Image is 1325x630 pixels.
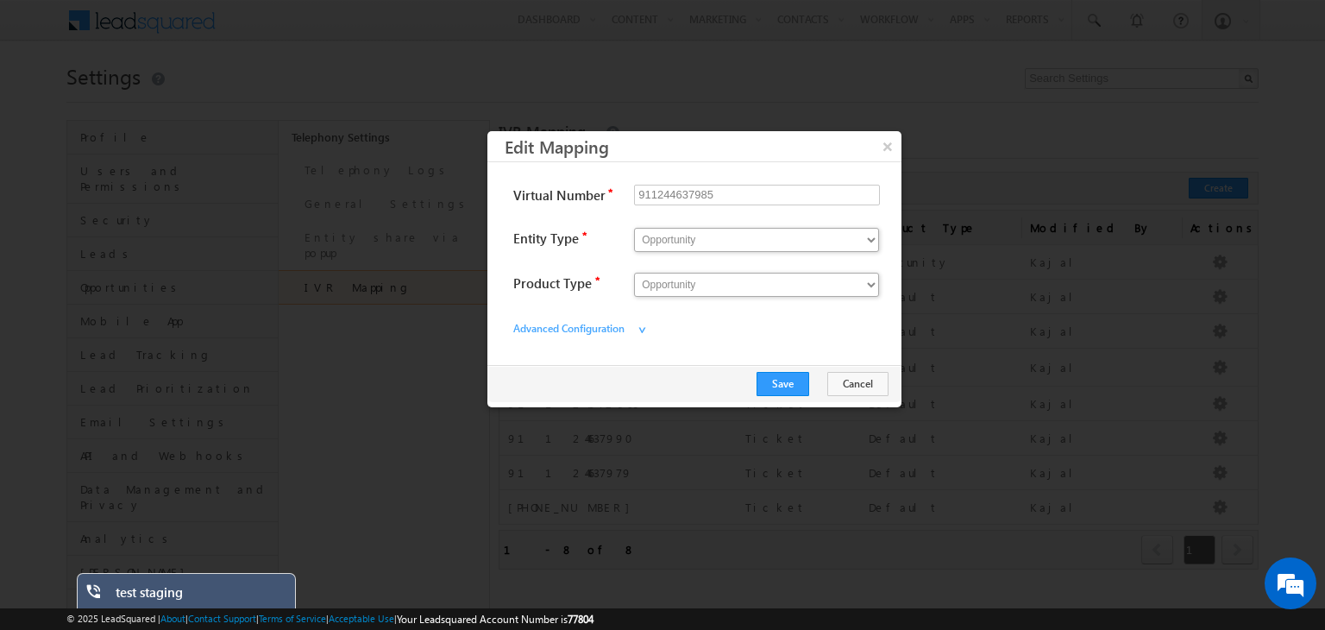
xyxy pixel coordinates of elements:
[513,313,686,343] label: Advanced Configuration
[513,224,686,254] label: Entity Type
[259,613,326,624] a: Terms of Service
[757,372,809,396] button: Save
[827,372,889,396] button: Cancel
[513,180,686,211] label: Virtual Number
[631,325,654,334] span: >
[160,613,185,624] a: About
[66,611,593,627] span: © 2025 LeadSquared | | | | |
[505,131,901,161] h3: Edit Mapping
[874,131,901,161] button: ×
[329,613,394,624] a: Acceptable Use
[188,613,256,624] a: Contact Support
[568,613,593,626] span: 77804
[116,584,283,608] div: test staging
[397,613,593,626] span: Your Leadsquared Account Number is
[513,268,686,299] label: Product Type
